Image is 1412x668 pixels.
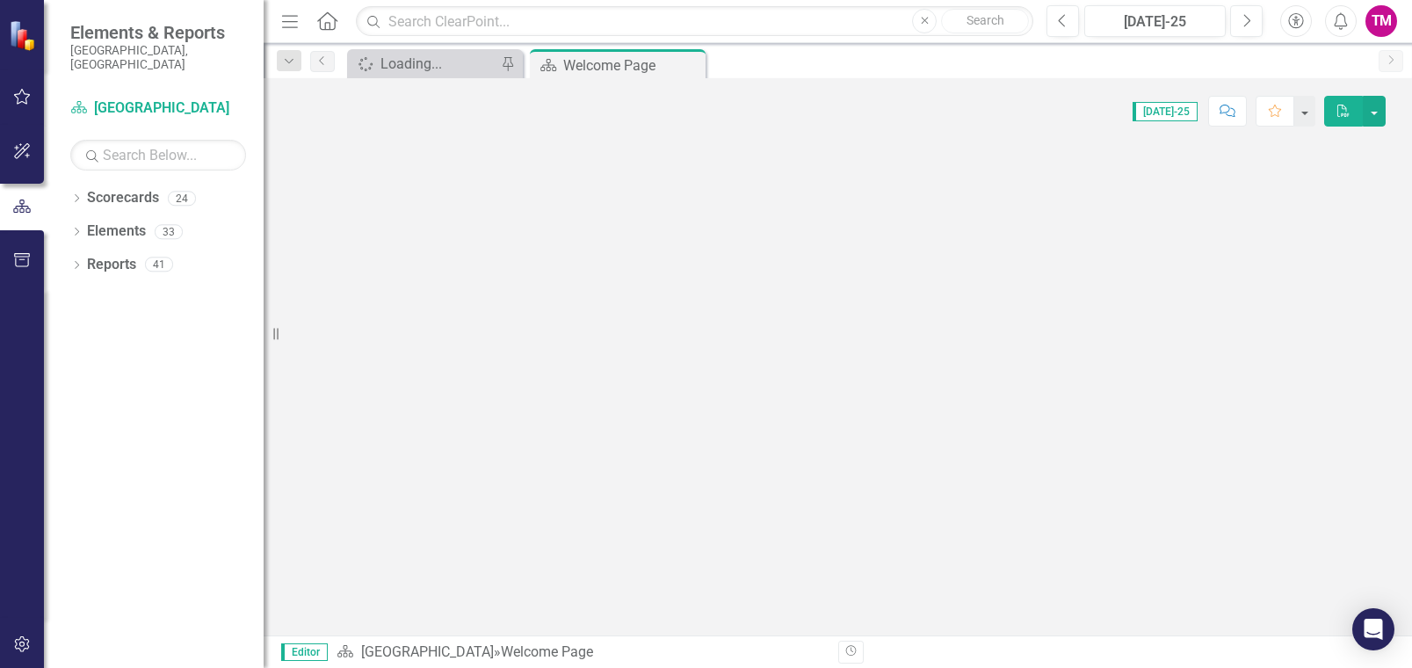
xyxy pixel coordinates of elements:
img: ClearPoint Strategy [9,19,40,50]
div: Welcome Page [563,54,701,76]
div: Welcome Page [501,643,593,660]
div: 41 [145,258,173,272]
div: 24 [168,191,196,206]
a: Reports [87,255,136,275]
button: [DATE]-25 [1084,5,1226,37]
div: 33 [155,224,183,239]
span: Elements & Reports [70,22,246,43]
a: Loading... [351,53,496,75]
a: [GEOGRAPHIC_DATA] [70,98,246,119]
div: [DATE]-25 [1090,11,1220,33]
div: » [337,643,824,663]
a: Scorecards [87,188,159,208]
div: Open Intercom Messenger [1352,608,1394,650]
a: [GEOGRAPHIC_DATA] [361,643,494,660]
input: Search ClearPoint... [356,6,1033,37]
input: Search Below... [70,140,246,171]
button: TM [1365,5,1397,37]
span: Search [967,13,1004,27]
button: Search [941,9,1029,33]
span: [DATE]-25 [1133,102,1198,121]
a: Elements [87,221,146,242]
span: Editor [281,643,328,661]
small: [GEOGRAPHIC_DATA], [GEOGRAPHIC_DATA] [70,43,246,72]
div: Loading... [380,53,496,75]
